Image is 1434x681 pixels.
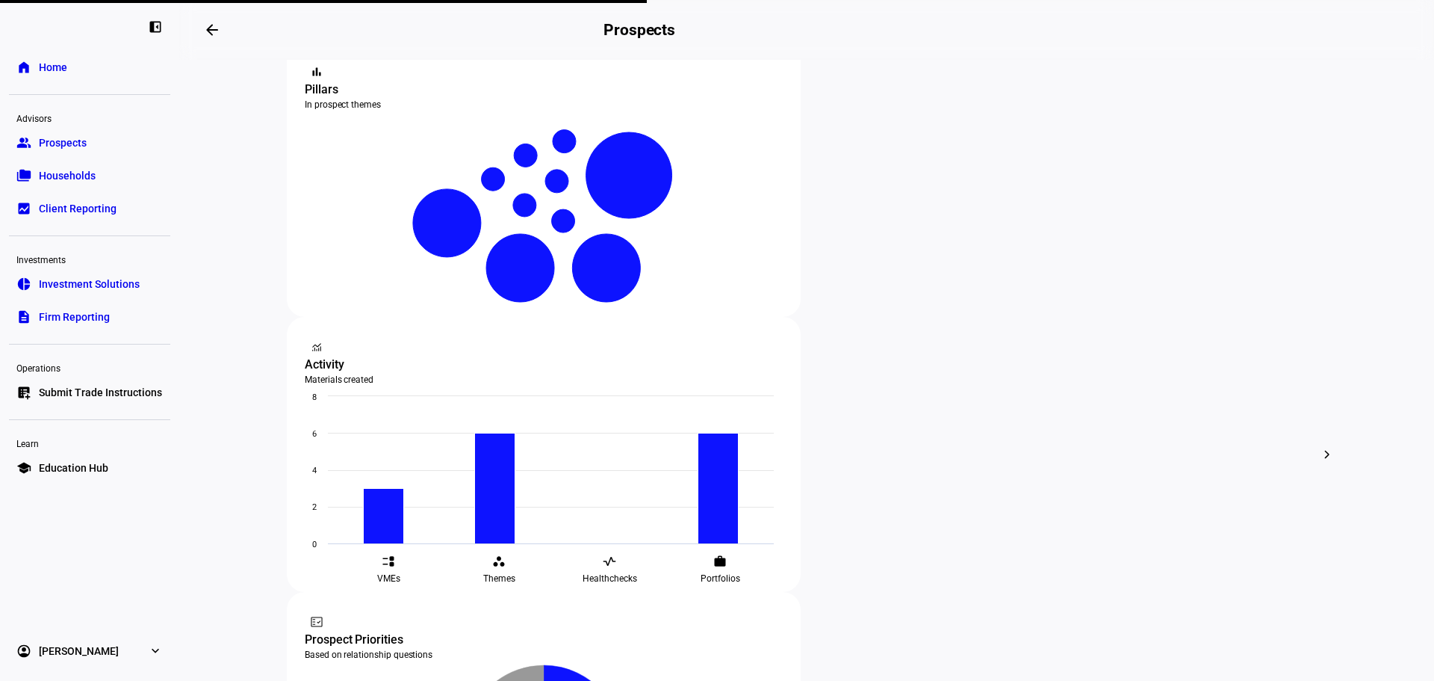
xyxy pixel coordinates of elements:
[9,269,170,299] a: pie_chartInvestment Solutions
[16,135,31,150] eth-mat-symbol: group
[305,374,783,386] div: Materials created
[9,357,170,378] div: Operations
[492,555,506,568] eth-mat-symbol: workspaces
[9,432,170,453] div: Learn
[16,644,31,659] eth-mat-symbol: account_circle
[309,339,324,354] mat-icon: monitoring
[305,99,783,111] div: In prospect themes
[16,385,31,400] eth-mat-symbol: list_alt_add
[16,201,31,216] eth-mat-symbol: bid_landscape
[9,194,170,224] a: bid_landscapeClient Reporting
[305,631,783,649] div: Prospect Priorities
[16,60,31,75] eth-mat-symbol: home
[603,21,675,39] h2: Prospects
[312,392,317,402] text: 8
[148,19,163,34] eth-mat-symbol: left_panel_close
[309,64,324,79] mat-icon: bar_chart
[312,429,317,439] text: 6
[16,460,31,475] eth-mat-symbol: school
[148,644,163,659] eth-mat-symbol: expand_more
[39,60,67,75] span: Home
[713,555,727,568] eth-mat-symbol: work
[312,466,317,475] text: 4
[16,309,31,324] eth-mat-symbol: description
[16,168,31,183] eth-mat-symbol: folder_copy
[9,128,170,158] a: groupProspects
[9,302,170,332] a: descriptionFirm Reporting
[603,555,616,568] eth-mat-symbol: vital_signs
[39,277,140,292] span: Investment Solutions
[312,540,317,549] text: 0
[309,614,324,629] mat-icon: fact_check
[305,649,783,661] div: Based on relationship questions
[39,644,119,659] span: [PERSON_NAME]
[39,309,110,324] span: Firm Reporting
[9,107,170,128] div: Advisors
[382,555,395,568] eth-mat-symbol: event_list
[583,573,637,585] span: Healthchecks
[9,52,170,82] a: homeHome
[701,573,740,585] span: Portfolios
[39,460,108,475] span: Education Hub
[9,248,170,269] div: Investments
[39,201,117,216] span: Client Reporting
[203,21,221,39] mat-icon: arrow_backwards
[39,168,96,183] span: Households
[16,277,31,292] eth-mat-symbol: pie_chart
[305,81,783,99] div: Pillars
[305,356,783,374] div: Activity
[9,161,170,191] a: folder_copyHouseholds
[377,573,400,585] span: VMEs
[39,135,87,150] span: Prospects
[1318,446,1336,463] mat-icon: chevron_right
[483,573,515,585] span: Themes
[312,502,317,512] text: 2
[39,385,162,400] span: Submit Trade Instructions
